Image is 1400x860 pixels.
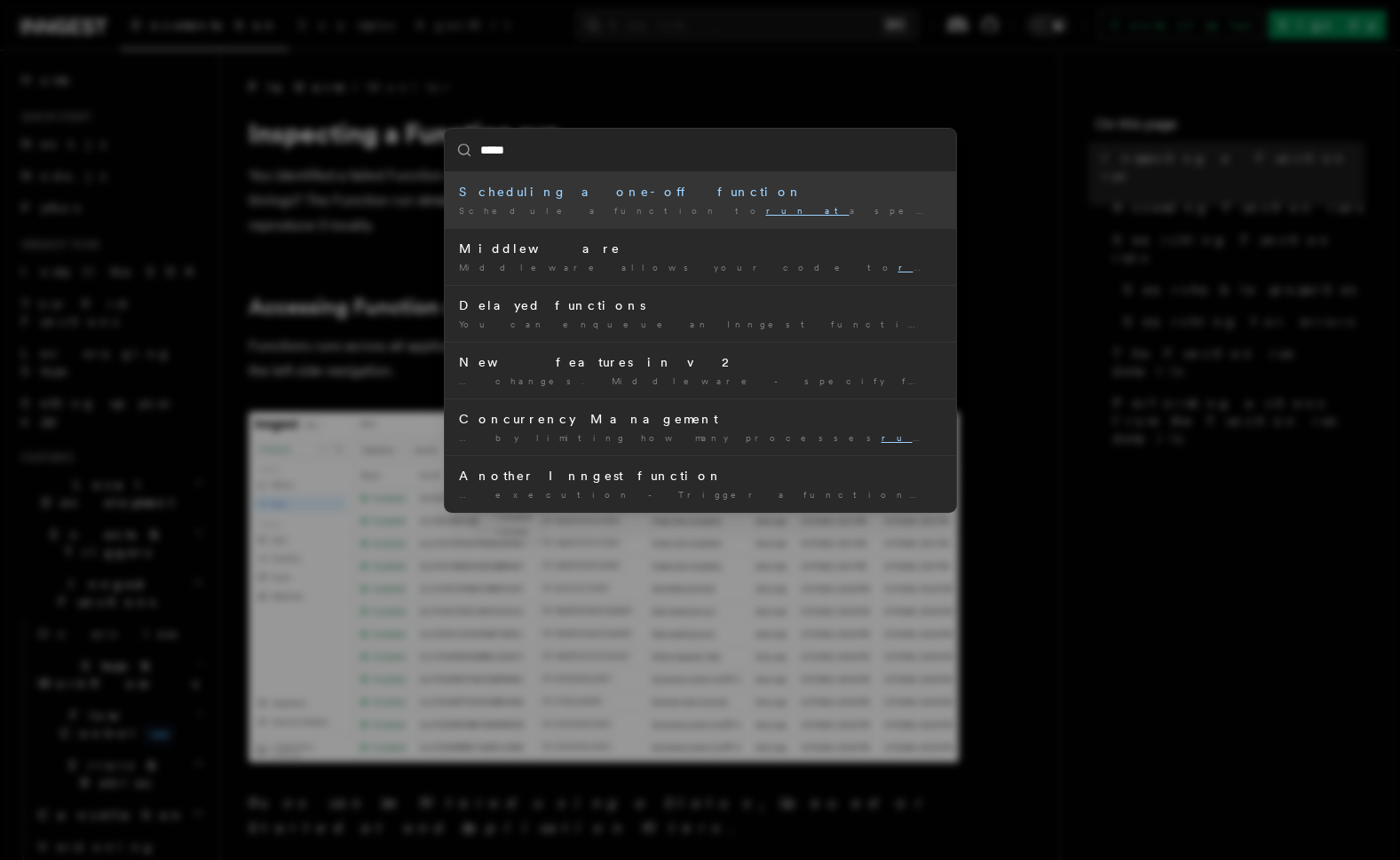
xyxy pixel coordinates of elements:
[459,204,942,217] div: Schedule a function to a specific time.
[882,432,965,443] mark: run at
[459,261,942,274] div: Middleware allows your code to various points in …
[766,205,850,216] mark: run at
[459,240,942,257] div: Middleware
[898,262,982,272] mark: run at
[459,467,942,485] div: Another Inngest function
[459,318,942,331] div: You can enqueue an Inngest function to a …
[459,375,942,388] div: … changes. Middleware - specify functions to various points in …
[459,353,942,371] div: New features in v2
[459,183,942,201] div: Scheduling a one-off function
[459,410,942,428] div: Concurrency Management
[459,296,942,314] div: Delayed functions
[459,431,942,445] div: … by limiting how many processes once, which can …
[459,488,942,501] div: … execution - Trigger a function to a specific timestamp …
